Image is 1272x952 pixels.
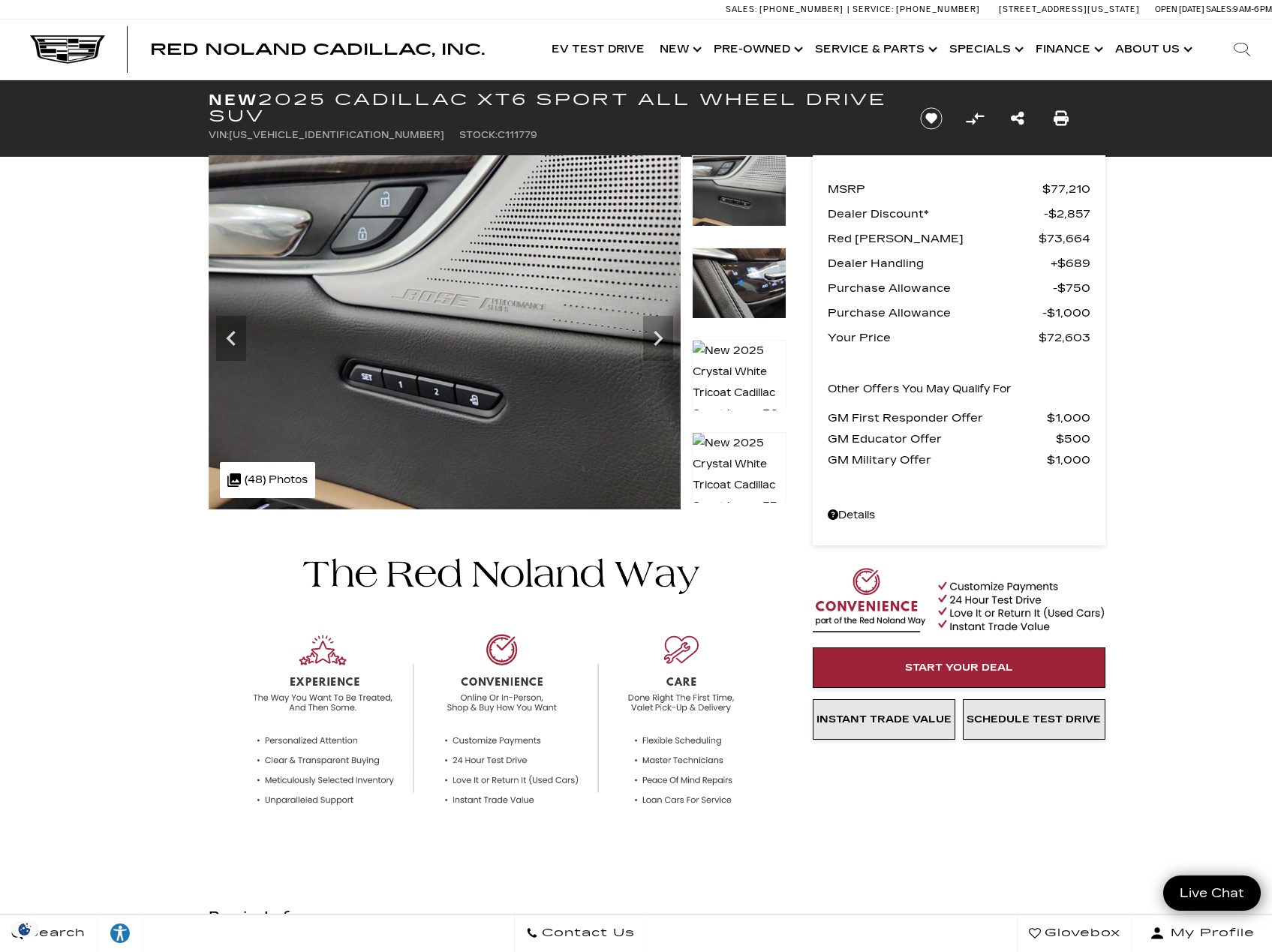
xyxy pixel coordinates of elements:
[828,449,1047,470] span: GM Military Offer
[828,327,1039,348] span: Your Price
[209,155,681,509] img: New 2025 Crystal White Tricoat Cadillac Sport image 34
[544,20,652,80] a: EV Test Drive
[8,921,42,937] section: Click to Open Cookie Consent Modal
[828,278,1053,299] span: Purchase Allowance
[209,92,895,125] h1: 2025 Cadillac XT6 Sport All Wheel Drive SUV
[816,713,952,725] span: Instant Trade Value
[1053,278,1090,299] span: $750
[220,462,315,498] div: (48) Photos
[498,130,537,140] span: C111779
[459,130,498,140] span: Stock:
[1155,5,1204,14] span: Open [DATE]
[538,923,635,944] span: Contact Us
[1044,203,1090,224] span: $2,857
[828,253,1090,274] a: Dealer Handling $689
[514,914,647,952] a: Contact Us
[905,662,1013,674] span: Start Your Deal
[1206,5,1233,14] span: Sales:
[209,91,258,109] strong: New
[1047,407,1090,428] span: $1,000
[828,327,1090,348] a: Your Price $72,603
[1042,302,1090,323] span: $1,000
[1051,253,1090,274] span: $689
[828,407,1047,428] span: GM First Responder Offer
[896,5,980,14] span: [PHONE_NUMBER]
[1163,875,1261,911] a: Live Chat
[828,505,1090,526] a: Details
[1039,228,1090,249] span: $73,664
[1056,428,1090,449] span: $500
[726,5,757,14] span: Sales:
[150,42,485,57] a: Red Noland Cadillac, Inc.
[828,302,1090,323] a: Purchase Allowance $1,000
[828,253,1051,274] span: Dealer Handling
[828,228,1090,249] a: Red [PERSON_NAME] $73,664
[1041,923,1120,944] span: Glovebox
[1165,923,1255,944] span: My Profile
[1042,179,1090,200] span: $77,210
[828,428,1056,449] span: GM Educator Offer
[828,407,1090,428] a: GM First Responder Offer $1,000
[692,248,786,319] img: New 2025 Crystal White Tricoat Cadillac Sport image 35
[1108,20,1197,80] a: About Us
[813,647,1105,688] a: Start Your Deal
[853,5,894,14] span: Service:
[229,130,444,140] span: [US_VEHICLE_IDENTIFICATION_NUMBER]
[1233,5,1272,14] span: 9 AM-6 PM
[1054,108,1069,129] a: Print this New 2025 Cadillac XT6 Sport All Wheel Drive SUV
[964,107,986,130] button: Compare Vehicle
[98,914,143,952] a: Explore your accessibility options
[1132,914,1272,952] button: Open user profile menu
[726,5,847,14] a: Sales: [PHONE_NUMBER]
[643,316,673,361] div: Next
[652,20,706,80] a: New
[828,179,1090,200] a: MSRP $77,210
[23,923,86,944] span: Search
[1039,327,1090,348] span: $72,603
[963,699,1105,740] a: Schedule Test Drive
[706,20,807,80] a: Pre-Owned
[828,449,1090,470] a: GM Military Offer $1,000
[1212,20,1272,80] div: Search
[999,5,1140,14] a: [STREET_ADDRESS][US_STATE]
[692,340,786,425] img: New 2025 Crystal White Tricoat Cadillac Sport image 36
[8,921,42,937] img: Opt-Out Icon
[847,5,984,14] a: Service: [PHONE_NUMBER]
[828,302,1042,323] span: Purchase Allowance
[967,713,1101,725] span: Schedule Test Drive
[216,316,246,361] div: Previous
[1011,108,1024,129] a: Share this New 2025 Cadillac XT6 Sport All Wheel Drive SUV
[692,155,786,227] img: New 2025 Crystal White Tricoat Cadillac Sport image 34
[1047,449,1090,470] span: $1,000
[209,905,786,932] h2: Basic Info
[828,228,1039,249] span: Red [PERSON_NAME]
[209,130,229,140] span: VIN:
[759,5,843,14] span: [PHONE_NUMBER]
[692,432,786,518] img: New 2025 Crystal White Tricoat Cadillac Sport image 37
[813,699,955,740] a: Instant Trade Value
[828,179,1042,200] span: MSRP
[30,35,105,64] img: Cadillac Dark Logo with Cadillac White Text
[1017,914,1132,952] a: Glovebox
[828,203,1090,224] a: Dealer Discount* $2,857
[828,379,1012,400] p: Other Offers You May Qualify For
[942,20,1028,80] a: Specials
[1172,884,1252,902] span: Live Chat
[150,41,485,59] span: Red Noland Cadillac, Inc.
[828,278,1090,299] a: Purchase Allowance $750
[98,922,143,944] div: Explore your accessibility options
[828,428,1090,449] a: GM Educator Offer $500
[1028,20,1108,80] a: Finance
[807,20,942,80] a: Service & Parts
[828,203,1044,224] span: Dealer Discount*
[915,107,948,131] button: Save vehicle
